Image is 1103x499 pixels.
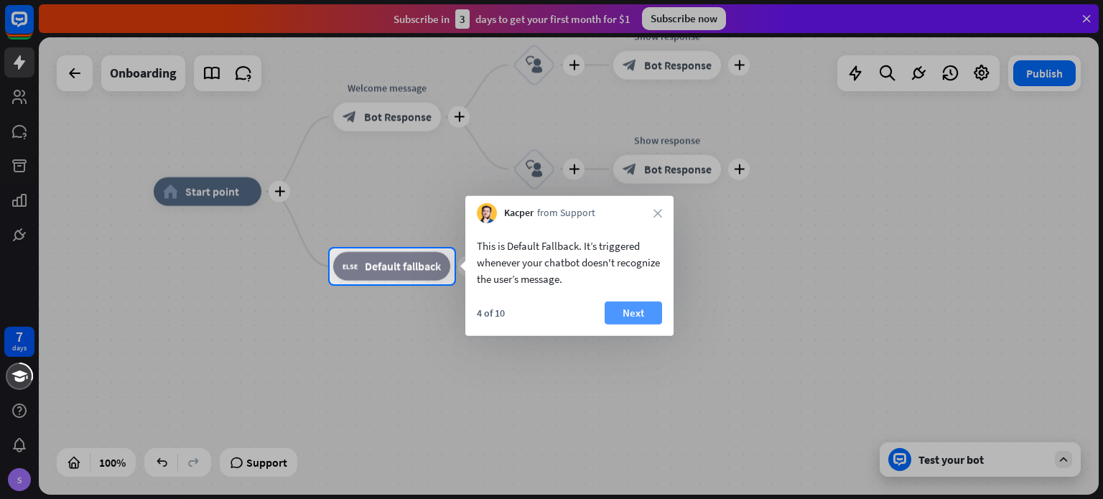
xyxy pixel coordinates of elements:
i: block_fallback [343,259,358,274]
span: from Support [537,206,595,220]
div: This is Default Fallback. It’s triggered whenever your chatbot doesn't recognize the user’s message. [477,238,662,287]
span: Kacper [504,206,534,220]
span: Default fallback [365,259,441,274]
button: Open LiveChat chat widget [11,6,55,49]
i: close [653,209,662,218]
div: 4 of 10 [477,307,505,320]
button: Next [605,302,662,325]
